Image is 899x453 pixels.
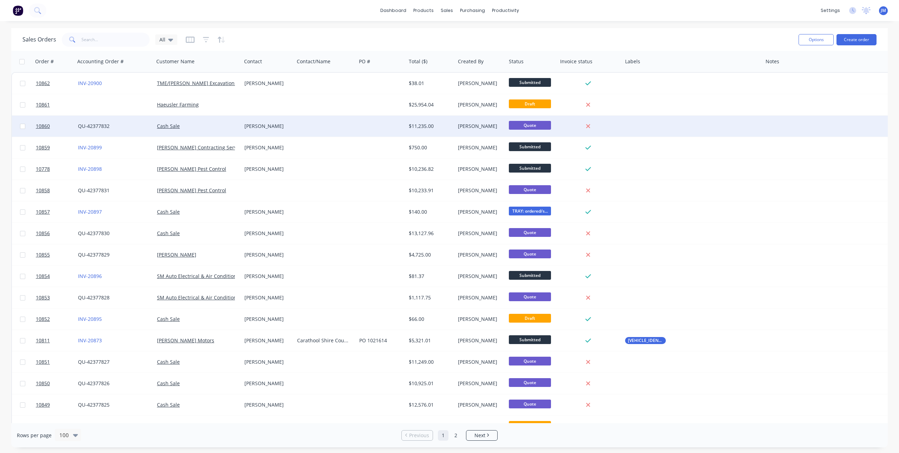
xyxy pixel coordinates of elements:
[81,33,150,47] input: Search...
[157,80,237,86] a: TME/[PERSON_NAME] Excavations
[625,337,666,344] button: [VEHICLE_IDENTIFICATION_NUMBER]
[509,378,551,387] span: Quote
[36,273,50,280] span: 10854
[244,337,289,344] div: [PERSON_NAME]
[78,230,110,237] a: QU-42377830
[36,266,78,287] a: 10854
[36,380,50,387] span: 10850
[509,164,551,173] span: Submitted
[157,251,196,258] a: [PERSON_NAME]
[157,294,244,301] a: SM Auto Electrical & Air Conditioning
[36,330,78,351] a: 10811
[509,121,551,130] span: Quote
[17,432,52,439] span: Rows per page
[458,208,501,215] div: [PERSON_NAME]
[509,142,551,151] span: Submitted
[509,335,551,344] span: Submitted
[157,230,180,237] a: Cash Sale
[36,351,78,373] a: 10851
[509,185,551,194] span: Quote
[458,273,501,280] div: [PERSON_NAME]
[509,228,551,237] span: Quote
[78,251,110,258] a: QU-42377829
[458,380,501,387] div: [PERSON_NAME]
[817,5,844,16] div: settings
[409,380,450,387] div: $10,925.01
[157,166,226,172] a: [PERSON_NAME] Pest Control
[36,180,78,201] a: 10858
[466,432,497,439] a: Next page
[560,58,592,65] div: Invoice status
[78,187,110,194] a: QU-42377831
[36,309,78,330] a: 10852
[78,80,102,86] a: INV-20900
[836,34,877,45] button: Create order
[36,230,50,237] span: 10856
[78,273,102,279] a: INV-20896
[409,337,450,344] div: $5,321.01
[244,316,289,323] div: [PERSON_NAME]
[509,314,551,323] span: Draft
[36,187,50,194] span: 10858
[36,358,50,365] span: 10851
[77,58,124,65] div: Accounting Order #
[409,187,450,194] div: $10,233.91
[35,58,54,65] div: Order #
[509,58,524,65] div: Status
[409,101,450,108] div: $25,954.04
[78,358,110,365] a: QU-42377827
[409,401,450,408] div: $12,576.01
[410,5,437,16] div: products
[458,123,501,130] div: [PERSON_NAME]
[22,36,56,43] h1: Sales Orders
[13,5,23,16] img: Factory
[409,432,429,439] span: Previous
[458,230,501,237] div: [PERSON_NAME]
[36,144,50,151] span: 10859
[36,116,78,137] a: 10860
[297,337,351,344] div: Carathool Shire Council
[377,5,410,16] a: dashboard
[36,423,50,430] span: 10848
[458,58,484,65] div: Created By
[766,58,779,65] div: Notes
[244,273,289,280] div: [PERSON_NAME]
[36,251,50,258] span: 10855
[458,101,501,108] div: [PERSON_NAME]
[244,358,289,365] div: [PERSON_NAME]
[36,123,50,130] span: 10860
[36,80,50,87] span: 10862
[36,137,78,158] a: 10859
[78,380,110,387] a: QU-42377826
[457,5,488,16] div: purchasing
[509,421,551,430] span: Draft
[157,337,214,344] a: [PERSON_NAME] Motors
[399,430,500,441] ul: Pagination
[628,337,663,344] span: [VEHICLE_IDENTIFICATION_NUMBER]
[157,401,180,408] a: Cash Sale
[451,430,461,441] a: Page 2
[244,166,289,173] div: [PERSON_NAME]
[78,316,102,322] a: INV-20895
[244,80,289,87] div: [PERSON_NAME]
[36,158,78,180] a: 10778
[157,187,226,194] a: [PERSON_NAME] Pest Control
[78,337,102,344] a: INV-20873
[509,207,551,215] span: TRAY: ordered/s...
[157,208,180,215] a: Cash Sale
[488,5,523,16] div: productivity
[78,144,102,151] a: INV-20899
[78,208,102,215] a: INV-20897
[156,58,195,65] div: Customer Name
[409,251,450,258] div: $4,725.00
[881,7,886,14] span: JM
[409,273,450,280] div: $81.37
[409,358,450,365] div: $11,249.00
[359,337,401,344] div: PO 1021614
[36,394,78,415] a: 10849
[36,208,50,215] span: 10857
[509,400,551,408] span: Quote
[157,144,246,151] a: [PERSON_NAME] Contracting Services
[78,166,102,172] a: INV-20898
[36,287,78,308] a: 10853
